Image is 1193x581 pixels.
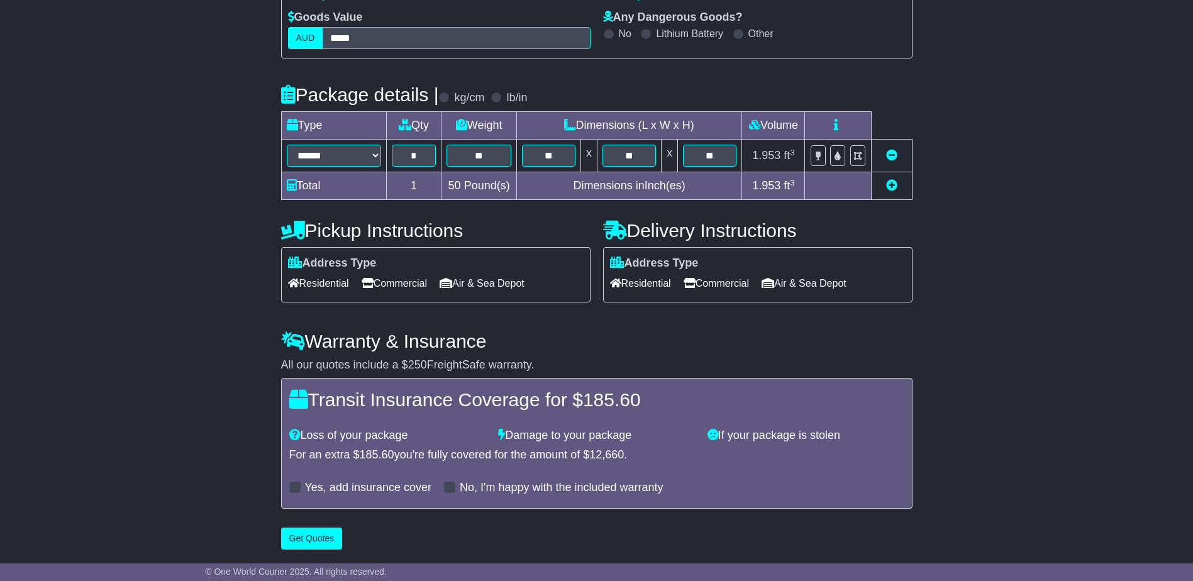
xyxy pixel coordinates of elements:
span: 250 [408,358,427,371]
label: AUD [288,27,323,49]
sup: 3 [790,148,795,157]
span: 50 [448,179,461,192]
span: Commercial [684,274,749,293]
button: Get Quotes [281,528,343,550]
span: ft [784,179,795,192]
div: For an extra $ you're fully covered for the amount of $ . [289,448,904,462]
td: Volume [742,112,805,140]
span: Residential [610,274,671,293]
div: All our quotes include a $ FreightSafe warranty. [281,358,913,372]
td: Total [281,172,386,200]
a: Add new item [886,179,897,192]
span: Residential [288,274,349,293]
label: Lithium Battery [656,28,723,40]
span: © One World Courier 2025. All rights reserved. [205,567,387,577]
td: Qty [386,112,441,140]
span: 185.60 [583,389,641,410]
div: If your package is stolen [701,429,911,443]
a: Remove this item [886,149,897,162]
td: Weight [441,112,516,140]
label: No, I'm happy with the included warranty [460,481,663,495]
label: Goods Value [288,11,363,25]
label: lb/in [506,91,527,105]
label: Yes, add insurance cover [305,481,431,495]
label: Any Dangerous Goods? [603,11,743,25]
span: Air & Sea Depot [440,274,524,293]
h4: Transit Insurance Coverage for $ [289,389,904,410]
label: Address Type [610,257,699,270]
span: 1.953 [752,149,780,162]
td: Pound(s) [441,172,516,200]
span: 185.60 [360,448,394,461]
label: Address Type [288,257,377,270]
label: No [619,28,631,40]
span: 12,660 [589,448,624,461]
h4: Package details | [281,84,439,105]
h4: Pickup Instructions [281,220,591,241]
td: Dimensions in Inch(es) [516,172,742,200]
sup: 3 [790,178,795,187]
span: Commercial [362,274,427,293]
span: Air & Sea Depot [762,274,846,293]
div: Loss of your package [283,429,492,443]
label: Other [748,28,774,40]
td: x [662,140,678,172]
label: kg/cm [454,91,484,105]
td: 1 [386,172,441,200]
td: Dimensions (L x W x H) [516,112,742,140]
span: 1.953 [752,179,780,192]
td: Type [281,112,386,140]
div: Damage to your package [492,429,701,443]
td: x [581,140,597,172]
h4: Delivery Instructions [603,220,913,241]
span: ft [784,149,795,162]
h4: Warranty & Insurance [281,331,913,351]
